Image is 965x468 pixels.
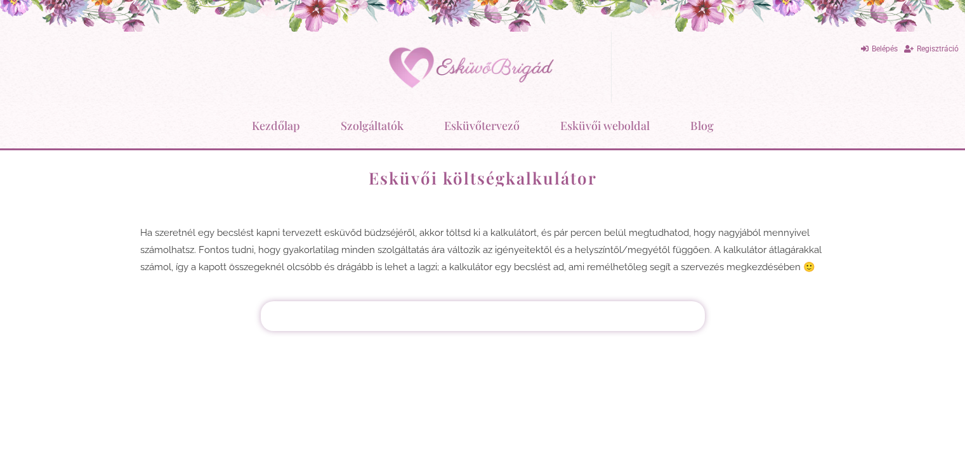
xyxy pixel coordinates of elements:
a: Esküvőtervező [444,109,520,142]
a: Kezdőlap [252,109,300,142]
h1: Esküvői költségkalkulátor [140,169,825,186]
a: Regisztráció [904,41,959,58]
a: Blog [690,109,714,142]
a: Esküvői weboldal [560,109,650,142]
span: Regisztráció [917,44,959,53]
a: Szolgáltatók [341,109,404,142]
nav: Menu [6,109,959,142]
a: Belépés [861,41,898,58]
p: Ha szeretnél egy becslést kapni tervezett esküvőd büdzséjéről, akkor töltsd ki a kalkulátort, és ... [140,224,825,276]
span: Belépés [872,44,898,53]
